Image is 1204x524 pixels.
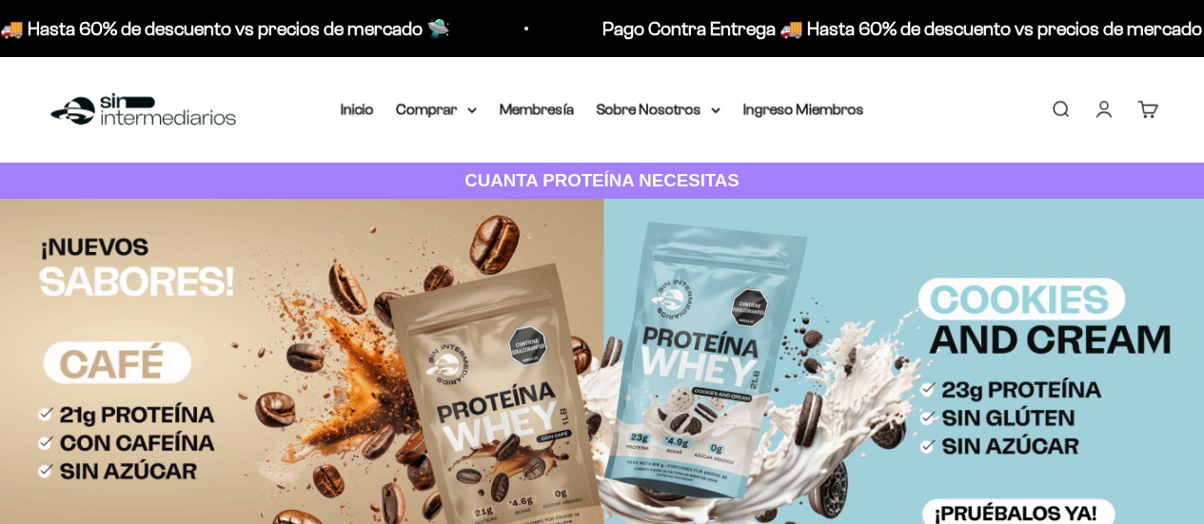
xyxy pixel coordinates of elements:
[464,170,740,190] strong: CUANTA PROTEÍNA NECESITAS
[743,101,864,117] a: Ingreso Miembros
[500,101,574,117] a: Membresía
[597,97,720,122] summary: Sobre Nosotros
[341,101,374,117] a: Inicio
[397,97,477,122] summary: Comprar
